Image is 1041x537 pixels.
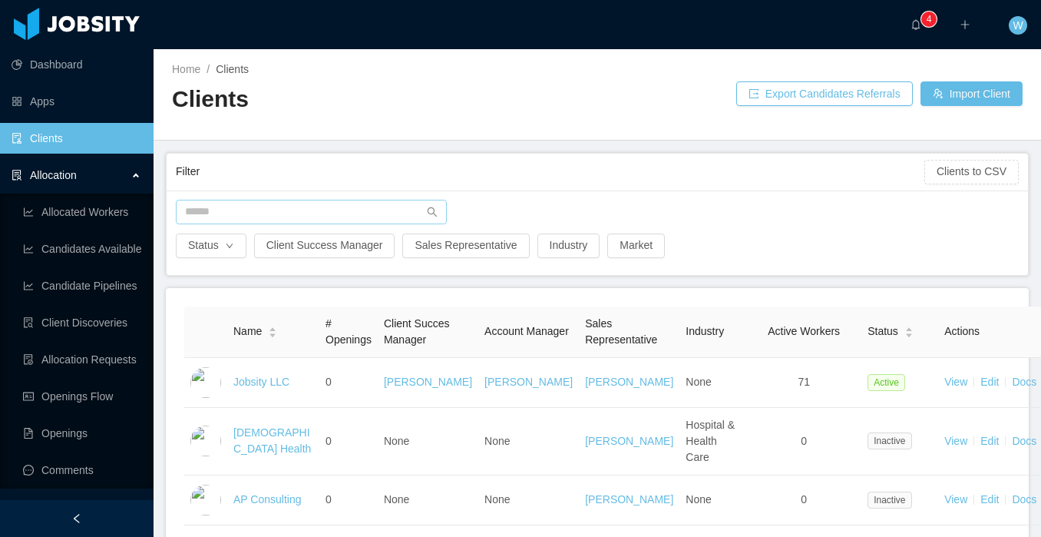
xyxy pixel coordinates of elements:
[944,376,967,388] a: View
[1012,493,1036,506] a: Docs
[319,476,378,525] td: 0
[1013,16,1023,35] span: W
[23,307,141,338] a: icon: file-searchClient Discoveries
[980,376,999,388] a: Edit
[233,426,311,455] a: [DEMOGRAPHIC_DATA] Health
[921,12,937,27] sup: 4
[190,485,221,515] img: 6a95fc60-fa44-11e7-a61b-55864beb7c96_5a5d513336692-400w.png
[268,325,277,336] div: Sort
[384,493,409,506] span: None
[867,492,911,509] span: Inactive
[23,344,141,375] a: icon: file-doneAllocation Requests
[686,419,735,463] span: Hospital & Health Care
[30,169,77,181] span: Allocation
[686,493,711,506] span: None
[686,376,711,388] span: None
[1012,435,1036,447] a: Docs
[190,367,221,398] img: dc41d540-fa30-11e7-b498-73b80f01daf1_657caab8ac997-400w.png
[944,325,980,337] span: Actions
[904,325,914,336] div: Sort
[484,376,573,388] a: [PERSON_NAME]
[484,325,569,337] span: Account Manager
[233,376,289,388] a: Jobsity LLC
[920,81,1023,106] button: icon: usergroup-addImport Client
[172,63,200,75] a: Home
[484,435,510,447] span: None
[904,331,913,336] i: icon: caret-down
[384,317,450,346] span: Client Succes Manager
[23,197,141,227] a: icon: line-chartAllocated Workers
[172,84,597,115] h2: Clients
[944,493,967,506] a: View
[254,234,395,258] button: Client Success Manager
[12,123,141,154] a: icon: auditClients
[207,63,210,75] span: /
[867,433,911,449] span: Inactive
[12,492,141,522] a: icon: robot
[176,157,924,186] div: Filter
[944,435,967,447] a: View
[585,493,673,506] a: [PERSON_NAME]
[176,234,246,258] button: Statusicon: down
[927,12,932,27] p: 4
[746,358,861,408] td: 71
[686,325,724,337] span: Industry
[736,81,913,106] button: icon: exportExport Candidates Referrals
[190,426,221,456] img: 6a8e90c0-fa44-11e7-aaa7-9da49113f530_5a5d50e77f870-400w.png
[904,326,913,330] i: icon: caret-up
[980,435,999,447] a: Edit
[384,376,472,388] a: [PERSON_NAME]
[23,455,141,486] a: icon: messageComments
[867,323,898,340] span: Status
[585,376,673,388] a: [PERSON_NAME]
[319,408,378,476] td: 0
[269,331,277,336] i: icon: caret-down
[23,381,141,412] a: icon: idcardOpenings Flow
[585,317,657,346] span: Sales Representative
[402,234,529,258] button: Sales Representative
[23,418,141,449] a: icon: file-textOpenings
[537,234,600,258] button: Industry
[269,326,277,330] i: icon: caret-up
[326,317,372,346] span: # Openings
[216,63,249,75] span: Clients
[233,493,301,506] a: AP Consulting
[12,86,141,117] a: icon: appstoreApps
[746,476,861,525] td: 0
[384,435,409,447] span: None
[980,493,999,506] a: Edit
[233,323,262,340] span: Name
[427,207,438,217] i: icon: search
[23,234,141,264] a: icon: line-chartCandidates Available
[585,435,673,447] a: [PERSON_NAME]
[12,49,141,80] a: icon: pie-chartDashboard
[23,270,141,301] a: icon: line-chartCandidate Pipelines
[910,19,921,30] i: icon: bell
[484,493,510,506] span: None
[607,234,665,258] button: Market
[960,19,970,30] i: icon: plus
[1012,376,1036,388] a: Docs
[746,408,861,476] td: 0
[768,325,840,337] span: Active Workers
[924,160,1019,184] button: Clients to CSV
[12,170,22,181] i: icon: solution
[867,374,905,391] span: Active
[319,358,378,408] td: 0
